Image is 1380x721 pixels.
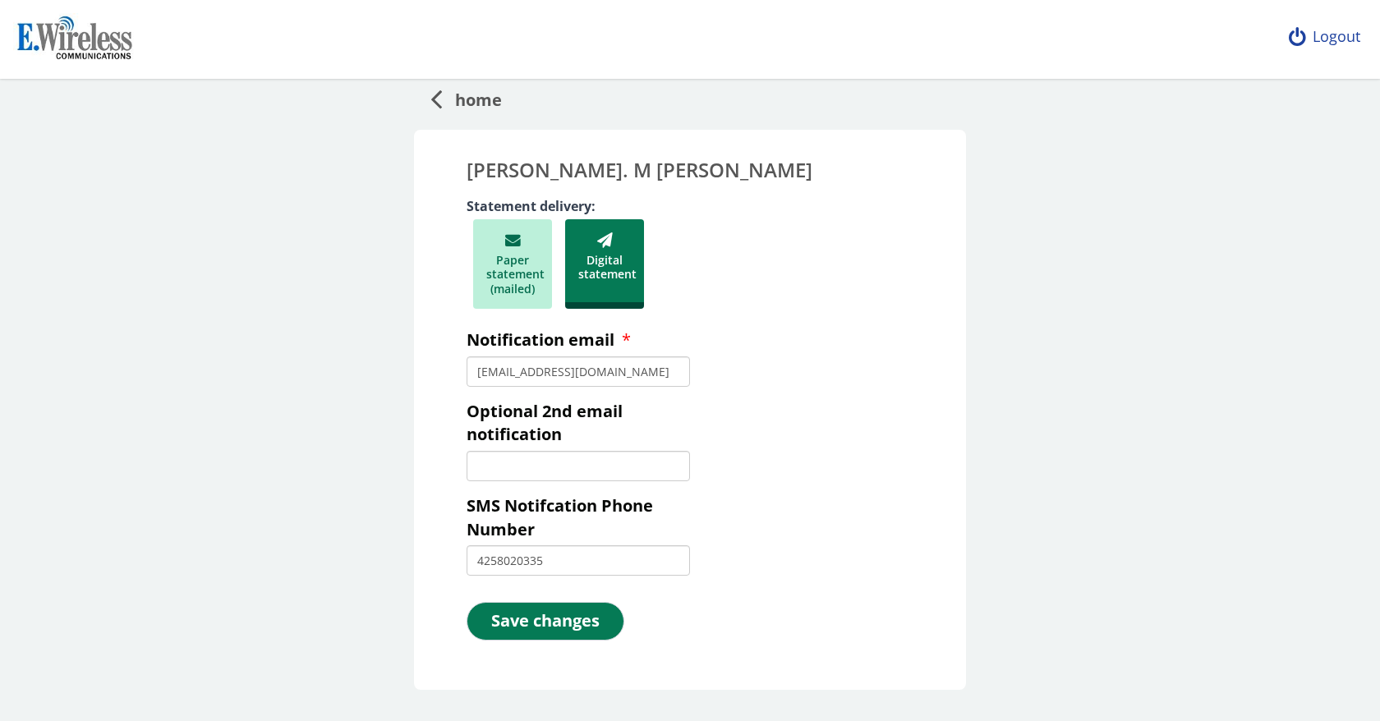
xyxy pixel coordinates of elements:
[565,219,644,310] div: Digital statement
[467,197,602,215] span: Statement delivery:
[473,219,552,310] div: Paper statement (mailed)
[467,602,624,641] button: Save changes
[442,82,502,113] span: home
[467,156,913,184] div: [PERSON_NAME]. M [PERSON_NAME]
[467,328,614,351] span: Notification email
[467,400,623,446] span: Optional 2nd email notification
[467,494,653,540] span: SMS Notifcation Phone Number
